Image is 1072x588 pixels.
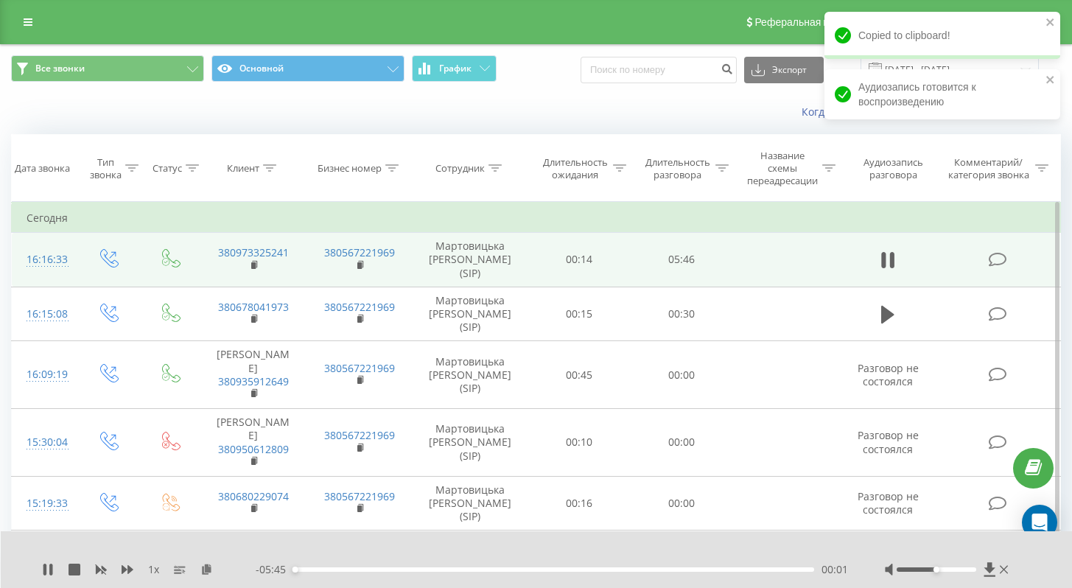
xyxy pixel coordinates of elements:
[218,442,289,456] a: 380950612809
[90,156,122,181] div: Тип звонка
[1045,74,1056,88] button: close
[858,489,919,517] span: Разговор не состоялся
[852,156,934,181] div: Аудиозапись разговора
[27,489,62,518] div: 15:19:33
[413,287,528,341] td: Мартовицька [PERSON_NAME] (SIP)
[824,12,1060,59] div: Copied to clipboard!
[324,428,395,442] a: 380567221969
[324,245,395,259] a: 380567221969
[435,162,485,175] div: Сотрудник
[1045,16,1056,30] button: close
[630,233,732,287] td: 05:46
[528,287,630,341] td: 00:15
[802,105,1061,119] a: Когда данные могут отличаться от других систем
[218,489,289,503] a: 380680229074
[324,361,395,375] a: 380567221969
[643,156,712,181] div: Длительность разговора
[746,150,819,187] div: Название схемы переадресации
[528,341,630,409] td: 00:45
[439,63,472,74] span: График
[528,233,630,287] td: 00:14
[630,287,732,341] td: 00:30
[35,63,85,74] span: Все звонки
[581,57,737,83] input: Поиск по номеру
[148,562,159,577] span: 1 x
[256,562,293,577] span: - 05:45
[858,361,919,388] span: Разговор не состоялся
[218,374,289,388] a: 380935912649
[824,69,1060,119] div: Аудиозапись готовится к воспроизведению
[821,562,848,577] span: 00:01
[292,567,298,573] div: Accessibility label
[27,245,62,274] div: 16:16:33
[153,162,182,175] div: Статус
[541,156,609,181] div: Длительность ожидания
[200,409,306,477] td: [PERSON_NAME]
[15,162,70,175] div: Дата звонка
[528,476,630,531] td: 00:16
[1022,505,1057,540] div: Open Intercom Messenger
[858,428,919,455] span: Разговор не состоялся
[630,341,732,409] td: 00:00
[218,245,289,259] a: 380973325241
[528,409,630,477] td: 00:10
[413,233,528,287] td: Мартовицька [PERSON_NAME] (SIP)
[630,476,732,531] td: 00:00
[324,300,395,314] a: 380567221969
[211,55,404,82] button: Основной
[11,55,204,82] button: Все звонки
[413,476,528,531] td: Мартовицька [PERSON_NAME] (SIP)
[318,162,382,175] div: Бизнес номер
[744,57,824,83] button: Экспорт
[413,409,528,477] td: Мартовицька [PERSON_NAME] (SIP)
[12,203,1061,233] td: Сегодня
[412,55,497,82] button: График
[27,428,62,457] div: 15:30:04
[413,341,528,409] td: Мартовицька [PERSON_NAME] (SIP)
[630,409,732,477] td: 00:00
[218,300,289,314] a: 380678041973
[27,300,62,329] div: 16:15:08
[933,567,939,573] div: Accessibility label
[227,162,259,175] div: Клиент
[27,360,62,389] div: 16:09:19
[754,16,875,28] span: Реферальная программа
[324,489,395,503] a: 380567221969
[945,156,1031,181] div: Комментарий/категория звонка
[200,341,306,409] td: [PERSON_NAME]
